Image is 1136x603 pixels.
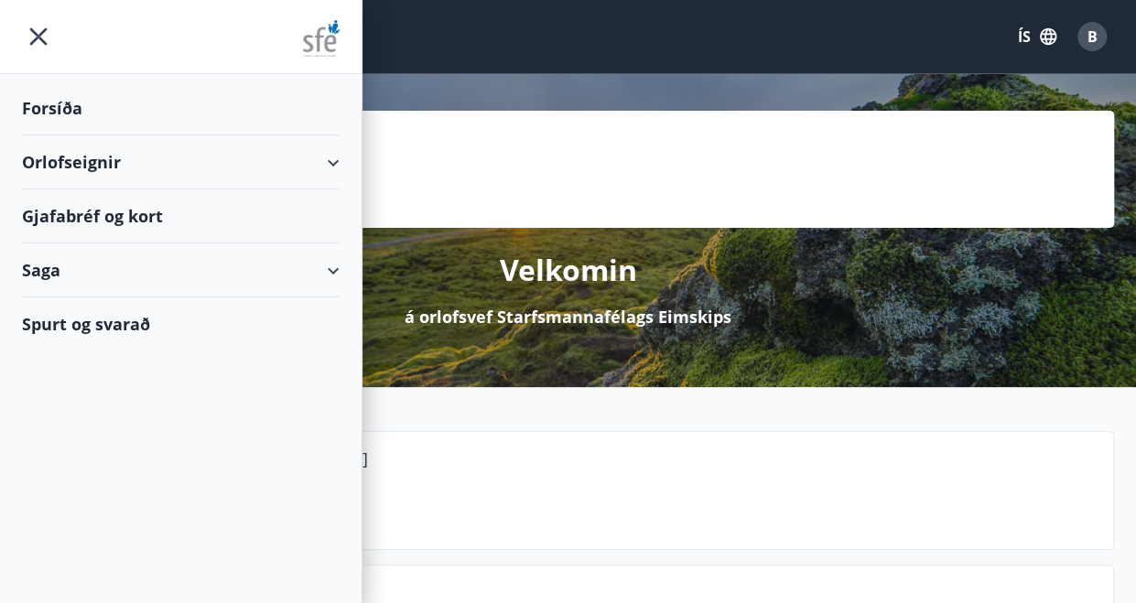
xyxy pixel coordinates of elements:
div: Gjafabréf og kort [22,189,340,243]
p: á orlofsvef Starfsmannafélags Eimskips [405,305,731,328]
button: menu [22,20,55,53]
button: ÍS [1008,20,1066,53]
div: Spurt og svarað [22,297,340,350]
p: Heiðarlundur 2b [157,478,1098,509]
span: B [1087,27,1098,47]
div: Saga [22,243,340,297]
img: union_logo [303,20,340,57]
p: Velkomin [500,250,637,290]
div: Forsíða [22,81,340,135]
button: B [1070,15,1114,59]
div: Orlofseignir [22,135,340,189]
